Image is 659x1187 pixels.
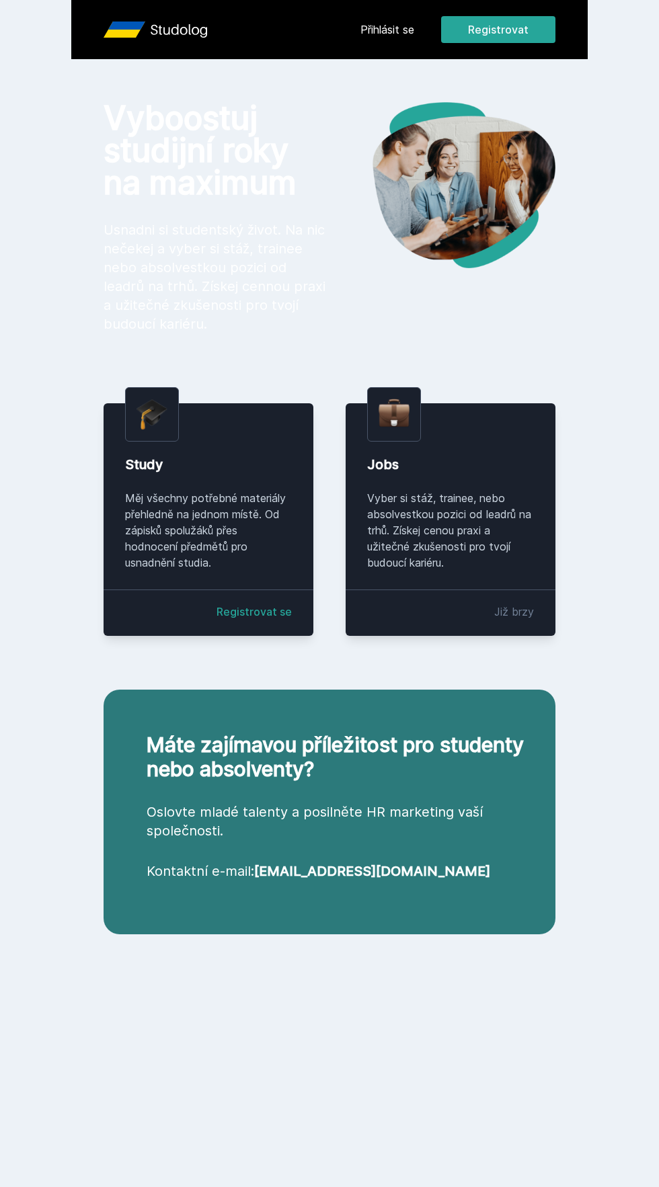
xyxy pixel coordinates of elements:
a: Přihlásit se [360,22,414,38]
h1: Vyboostuj studijní roky na maximum [104,102,329,199]
p: Oslovte mladé talenty a posilněte HR marketing vaší společnosti. [147,803,534,840]
img: graduation-cap.png [137,399,167,430]
div: Již brzy [494,604,534,620]
div: Jobs [367,455,534,474]
p: Usnadni si studentský život. Na nic nečekej a vyber si stáž, trainee nebo absolvestkou pozici od ... [104,220,329,333]
img: briefcase.png [379,396,410,430]
a: [EMAIL_ADDRESS][DOMAIN_NAME] [254,863,490,879]
div: Study [125,455,292,474]
a: Registrovat se [217,604,292,620]
div: Vyber si stáž, trainee, nebo absolvestkou pozici od leadrů na trhů. Získej cenou praxi a užitečné... [367,490,534,571]
button: Registrovat [441,16,555,43]
p: Kontaktní e-mail: [147,862,534,881]
div: Měj všechny potřebné materiály přehledně na jednom místě. Od zápisků spolužáků přes hodnocení pře... [125,490,292,571]
h2: Máte zajímavou příležitost pro studenty nebo absolventy? [147,733,534,781]
img: hero.png [329,102,555,268]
